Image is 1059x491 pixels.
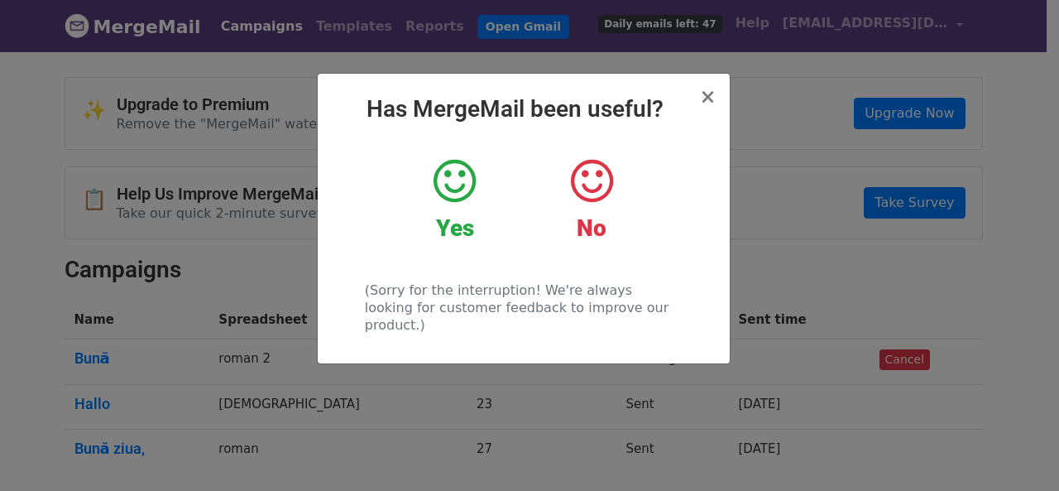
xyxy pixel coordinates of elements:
[365,282,682,334] p: (Sorry for the interruption! We're always looking for customer feedback to improve our product.)
[577,214,606,242] strong: No
[699,85,716,108] span: ×
[436,214,474,242] strong: Yes
[331,95,716,123] h2: Has MergeMail been useful?
[699,87,716,107] button: Close
[399,156,510,243] a: Yes
[535,156,647,243] a: No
